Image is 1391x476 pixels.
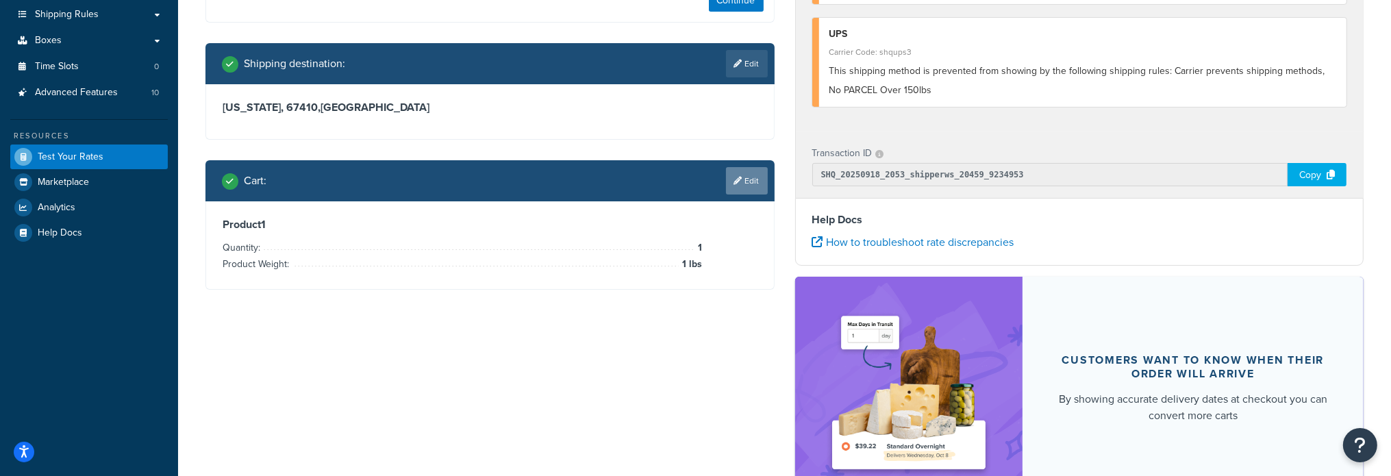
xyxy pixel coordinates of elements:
div: By showing accurate delivery dates at checkout you can convert more carts [1055,391,1331,424]
div: Copy [1288,163,1346,186]
a: Time Slots0 [10,54,168,79]
span: 10 [151,87,159,99]
div: Carrier Code: shqups3 [829,42,1337,62]
span: Quantity: [223,240,264,255]
button: Open Resource Center [1343,428,1377,462]
span: Test Your Rates [38,151,103,163]
a: Edit [726,167,768,195]
h2: Shipping destination : [244,58,345,70]
span: Advanced Features [35,87,118,99]
p: Transaction ID [812,144,873,163]
span: Boxes [35,35,62,47]
a: Test Your Rates [10,145,168,169]
a: Advanced Features10 [10,80,168,105]
h4: Help Docs [812,212,1347,228]
a: Boxes [10,28,168,53]
span: Help Docs [38,227,82,239]
span: This shipping method is prevented from showing by the following shipping rules: Carrier prevents ... [829,64,1325,97]
li: Time Slots [10,54,168,79]
a: Marketplace [10,170,168,195]
a: Analytics [10,195,168,220]
h3: [US_STATE], 67410 , [GEOGRAPHIC_DATA] [223,101,757,114]
a: Help Docs [10,221,168,245]
span: Product Weight: [223,257,292,271]
div: Customers want to know when their order will arrive [1055,353,1331,381]
span: 1 lbs [679,256,702,273]
span: 0 [154,61,159,73]
li: Advanced Features [10,80,168,105]
a: Edit [726,50,768,77]
h3: Product 1 [223,218,757,231]
span: Analytics [38,202,75,214]
h2: Cart : [244,175,266,187]
div: UPS [829,25,1337,44]
div: Resources [10,130,168,142]
span: Time Slots [35,61,79,73]
span: Marketplace [38,177,89,188]
span: 1 [694,240,702,256]
a: Shipping Rules [10,2,168,27]
a: How to troubleshoot rate discrepancies [812,234,1014,250]
span: Shipping Rules [35,9,99,21]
